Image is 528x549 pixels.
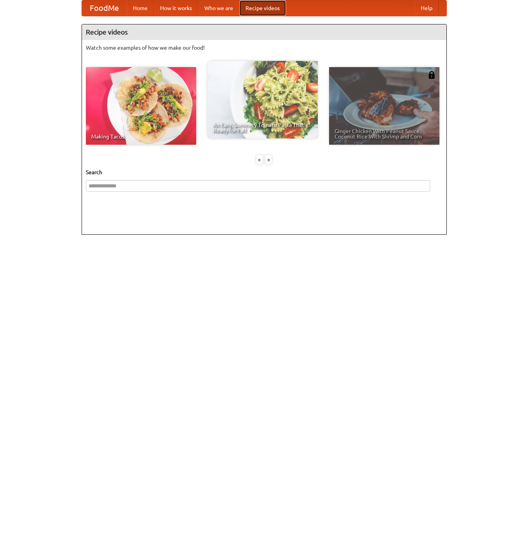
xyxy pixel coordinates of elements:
a: Who we are [198,0,239,16]
a: FoodMe [82,0,127,16]
h5: Search [86,168,443,176]
div: « [256,155,263,165]
a: Help [415,0,439,16]
a: Home [127,0,154,16]
a: Recipe videos [239,0,286,16]
img: 483408.png [428,71,436,79]
p: Watch some examples of how we make our food! [86,44,443,52]
a: How it works [154,0,198,16]
h4: Recipe videos [82,24,446,40]
span: An Easy, Summery Tomato Pasta That's Ready for Fall [213,122,312,133]
div: » [265,155,272,165]
span: Making Tacos [91,134,191,139]
a: Making Tacos [86,67,196,145]
a: An Easy, Summery Tomato Pasta That's Ready for Fall [207,61,318,139]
